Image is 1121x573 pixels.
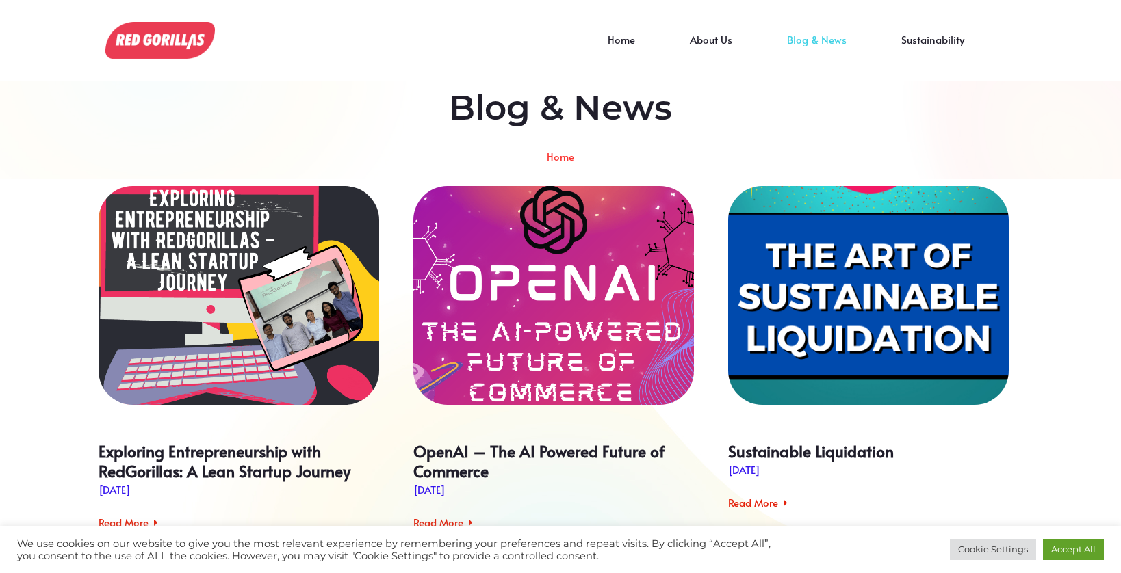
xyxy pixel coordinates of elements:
div: [DATE] [728,462,760,478]
a: OpenAI – The AI Powered Future of Commerce [413,186,694,405]
a: Sustainability [874,40,992,60]
a: Cookie Settings [950,539,1036,560]
a: Read More [728,495,788,511]
a: Sustainable Liquidation [728,186,1009,405]
a: Accept All [1043,539,1104,560]
a: About Us [662,40,760,60]
a: Sustainable Liquidation [728,440,894,462]
a: Home [547,151,574,161]
a: Blog & News [760,40,874,60]
a: Read More [413,515,473,531]
a: OpenAI – The AI Powered Future of Commerce [413,440,665,481]
h2: Blog & News [123,88,998,129]
a: Exploring Entrepreneurship with RedGorillas: A Lean Startup Journey [99,186,379,405]
div: [DATE] [99,481,131,498]
a: Read More [99,515,158,531]
img: Blog Posts [105,22,215,58]
div: We use cookies on our website to give you the most relevant experience by remembering your prefer... [17,537,778,562]
a: Exploring Entrepreneurship with RedGorillas: A Lean Startup Journey [99,440,350,481]
a: Home [580,40,662,60]
div: [DATE] [413,481,446,498]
